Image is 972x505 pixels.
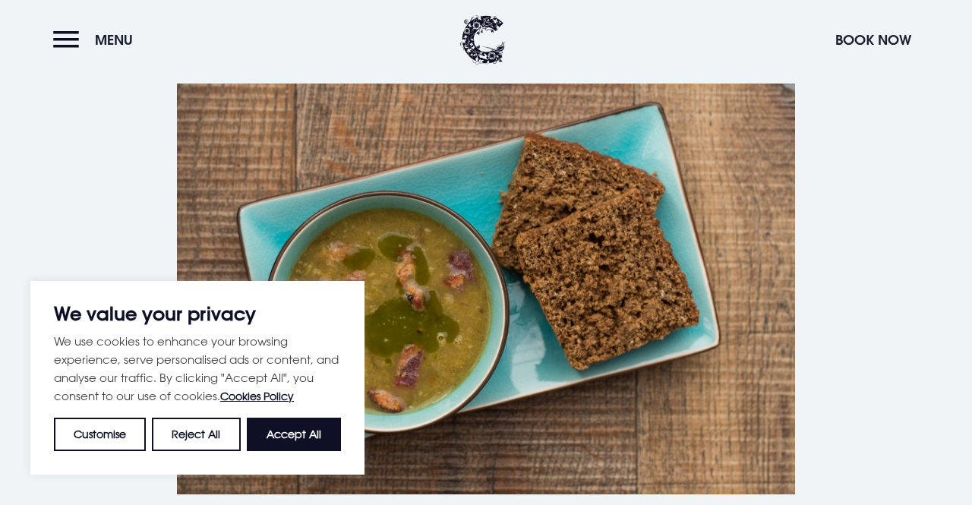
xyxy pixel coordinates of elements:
[95,31,133,49] span: Menu
[220,390,294,402] a: Cookies Policy
[460,15,506,65] img: Clandeboye Lodge
[54,332,341,406] p: We use cookies to enhance your browsing experience, serve personalised ads or content, and analys...
[54,305,341,323] p: We value your privacy
[177,84,794,495] img: Traditional Northern Irish wheaten bread with soup
[247,418,341,451] button: Accept All
[53,24,140,56] button: Menu
[54,418,146,451] button: Customise
[30,281,364,475] div: We value your privacy
[152,418,240,451] button: Reject All
[828,24,919,56] button: Book Now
